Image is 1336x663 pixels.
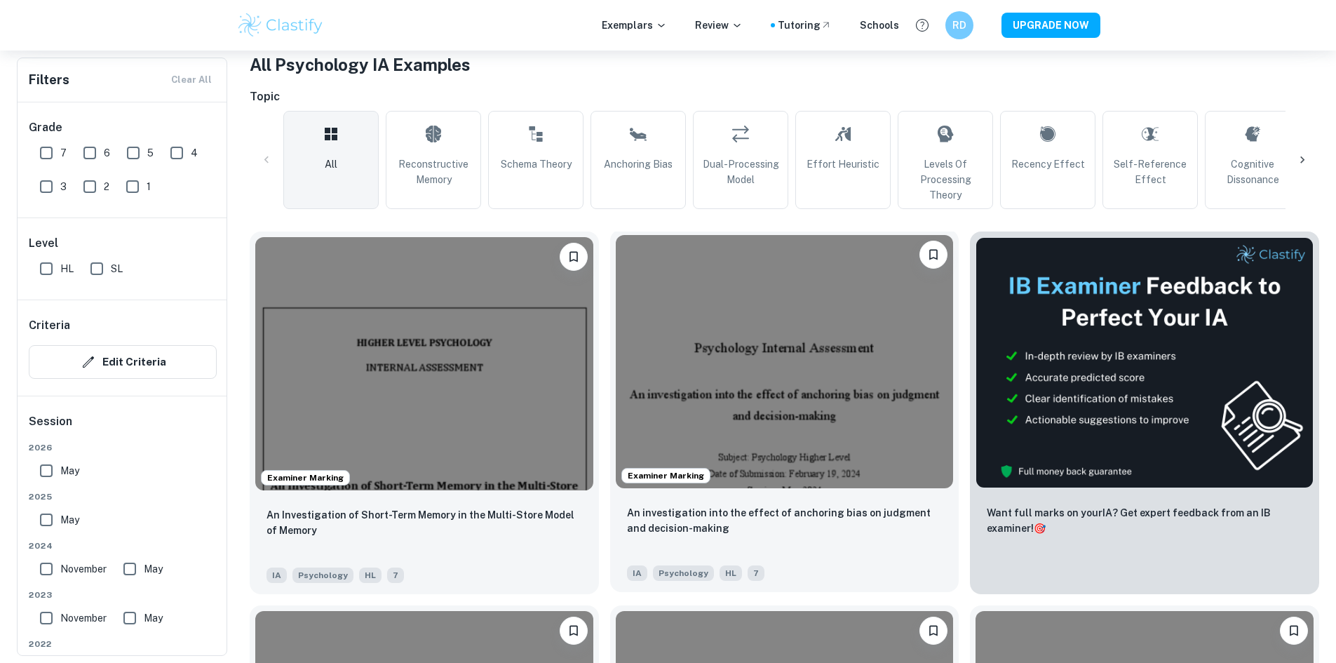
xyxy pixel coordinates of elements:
[392,156,475,187] span: Reconstructive Memory
[1034,523,1046,534] span: 🎯
[29,589,217,601] span: 2023
[29,235,217,252] h6: Level
[627,565,647,581] span: IA
[29,345,217,379] button: Edit Criteria
[748,565,764,581] span: 7
[60,463,79,478] span: May
[860,18,899,33] a: Schools
[236,11,325,39] img: Clastify logo
[778,18,832,33] a: Tutoring
[255,237,593,490] img: Psychology IA example thumbnail: An Investigation of Short-Term Memory in
[29,540,217,552] span: 2024
[919,241,947,269] button: Bookmark
[720,565,742,581] span: HL
[191,145,198,161] span: 4
[910,13,934,37] button: Help and Feedback
[945,11,973,39] button: RD
[987,505,1302,536] p: Want full marks on your IA ? Get expert feedback from an IB examiner!
[29,317,70,334] h6: Criteria
[359,568,382,583] span: HL
[29,441,217,454] span: 2026
[29,119,217,136] h6: Grade
[653,565,714,581] span: Psychology
[807,156,879,172] span: Effort Heuristic
[602,18,667,33] p: Exemplars
[147,179,151,194] span: 1
[604,156,673,172] span: Anchoring Bias
[104,145,110,161] span: 6
[250,88,1319,105] h6: Topic
[29,70,69,90] h6: Filters
[1211,156,1294,187] span: Cognitive Dissonance
[695,18,743,33] p: Review
[610,232,959,594] a: Examiner MarkingBookmarkAn investigation into the effect of anchoring bias on judgment and decisi...
[325,156,337,172] span: All
[699,156,782,187] span: Dual-Processing Model
[29,490,217,503] span: 2025
[60,561,107,577] span: November
[250,52,1319,77] h1: All Psychology IA Examples
[266,568,287,583] span: IA
[144,561,163,577] span: May
[560,617,588,645] button: Bookmark
[29,638,217,650] span: 2022
[60,145,67,161] span: 7
[622,469,710,482] span: Examiner Marking
[60,512,79,528] span: May
[976,237,1314,488] img: Thumbnail
[919,617,947,645] button: Bookmark
[111,261,123,276] span: SL
[266,507,582,538] p: An Investigation of Short-Term Memory in the Multi-Store Model of Memory
[147,145,154,161] span: 5
[1280,617,1308,645] button: Bookmark
[951,18,967,33] h6: RD
[1001,13,1100,38] button: UPGRADE NOW
[1109,156,1192,187] span: Self-Reference Effect
[1011,156,1085,172] span: Recency Effect
[627,505,943,536] p: An investigation into the effect of anchoring bias on judgment and decision-making
[292,568,353,583] span: Psychology
[616,235,954,488] img: Psychology IA example thumbnail: An investigation into the effect of anch
[970,232,1319,594] a: ThumbnailWant full marks on yourIA? Get expert feedback from an IB examiner!
[144,610,163,626] span: May
[60,610,107,626] span: November
[262,471,349,484] span: Examiner Marking
[501,156,572,172] span: Schema Theory
[560,243,588,271] button: Bookmark
[387,568,404,583] span: 7
[904,156,987,203] span: Levels of Processing Theory
[60,261,74,276] span: HL
[104,179,109,194] span: 2
[250,232,599,594] a: Examiner MarkingBookmarkAn Investigation of Short-Term Memory in the Multi-Store Model of MemoryI...
[60,179,67,194] span: 3
[29,413,217,441] h6: Session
